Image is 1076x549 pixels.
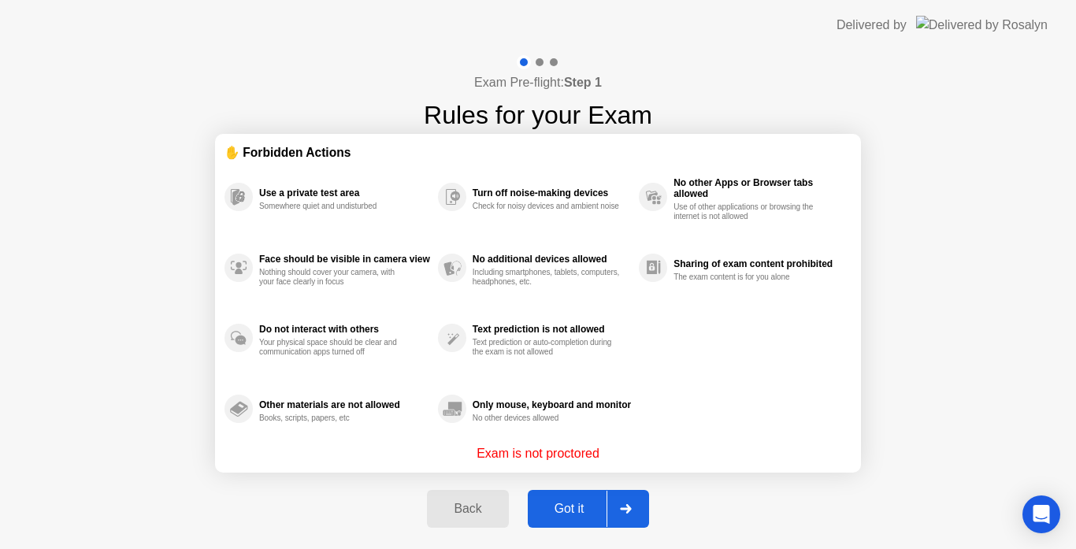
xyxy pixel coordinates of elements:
[473,202,621,211] div: Check for noisy devices and ambient noise
[473,254,631,265] div: No additional devices allowed
[259,399,430,410] div: Other materials are not allowed
[564,76,602,89] b: Step 1
[477,444,599,463] p: Exam is not proctored
[673,258,844,269] div: Sharing of exam content prohibited
[673,273,822,282] div: The exam content is for you alone
[259,202,408,211] div: Somewhere quiet and undisturbed
[473,187,631,198] div: Turn off noise-making devices
[473,414,621,423] div: No other devices allowed
[259,414,408,423] div: Books, scripts, papers, etc
[259,268,408,287] div: Nothing should cover your camera, with your face clearly in focus
[916,16,1048,34] img: Delivered by Rosalyn
[259,338,408,357] div: Your physical space should be clear and communication apps turned off
[1022,495,1060,533] div: Open Intercom Messenger
[259,187,430,198] div: Use a private test area
[259,324,430,335] div: Do not interact with others
[473,399,631,410] div: Only mouse, keyboard and monitor
[473,268,621,287] div: Including smartphones, tablets, computers, headphones, etc.
[259,254,430,265] div: Face should be visible in camera view
[837,16,907,35] div: Delivered by
[673,177,844,199] div: No other Apps or Browser tabs allowed
[473,338,621,357] div: Text prediction or auto-completion during the exam is not allowed
[427,490,508,528] button: Back
[473,324,631,335] div: Text prediction is not allowed
[528,490,649,528] button: Got it
[673,202,822,221] div: Use of other applications or browsing the internet is not allowed
[474,73,602,92] h4: Exam Pre-flight:
[532,502,607,516] div: Got it
[432,502,503,516] div: Back
[224,143,852,161] div: ✋ Forbidden Actions
[424,96,652,134] h1: Rules for your Exam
